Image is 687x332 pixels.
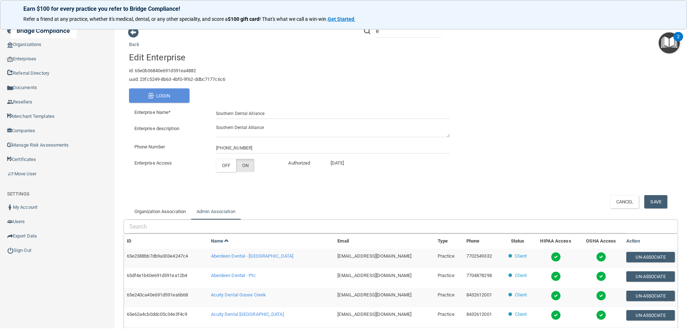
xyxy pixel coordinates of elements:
[551,291,561,301] img: tick.e7d51cea.svg
[438,312,455,317] span: Practice
[211,238,229,244] a: Name
[7,233,13,239] img: icon-export.b9366987.png
[337,292,411,298] span: [EMAIL_ADDRESS][DOMAIN_NAME]
[435,234,464,249] th: Type
[515,271,527,280] p: Client
[216,143,450,153] input: (___) ___-____
[288,159,314,167] p: Authorized
[466,253,492,259] span: 7702549332
[129,33,139,47] a: Back
[596,271,606,281] img: tick.e7d51cea.svg
[129,159,211,167] dev: Enterprise Access
[7,190,29,198] label: SETTINGS
[129,220,626,233] input: Search
[7,219,13,225] img: icon-users.e205127d.png
[216,159,236,172] label: OFF
[7,247,14,254] img: ic_power_dark.7ecde6b1.png
[364,28,370,34] img: ic-search.3b580494.png
[438,273,455,278] span: Practice
[626,291,675,301] button: Un-Associate
[7,99,13,105] img: ic_reseller.de258add.png
[7,85,13,91] img: icon-documents.8dae5593.png
[596,310,606,320] img: tick.e7d51cea.svg
[464,234,503,249] th: Phone
[515,310,527,319] p: Client
[466,273,492,278] span: 7704878298
[659,32,680,54] button: Open Resource Center, 2 new notifications
[376,24,442,38] input: Search
[129,53,455,62] h4: Edit Enterprise
[677,37,679,46] div: 2
[466,312,492,317] span: 8432612001
[7,170,14,177] img: briefcase.64adab9b.png
[127,312,187,317] span: 65e62a4cb0ddc05c34e3f4c9
[127,273,187,278] span: 65df4e1b40e691d591ea12b4
[626,271,675,282] button: Un-Associate
[503,234,533,249] th: Status
[191,204,241,220] a: Admin Association
[236,159,254,172] label: ON
[328,16,354,22] strong: Get Started
[7,57,13,62] img: enterprise.0d942306.png
[124,234,208,249] th: ID
[23,16,228,22] span: Refer a friend at any practice, whether it's medical, dental, or any other speciality, and score a
[596,252,606,262] img: tick.e7d51cea.svg
[551,310,561,320] img: tick.e7d51cea.svg
[335,234,434,249] th: Email
[23,5,664,12] p: Earn $100 for every practice you refer to Bridge Compliance!
[515,252,527,260] p: Client
[129,124,211,133] label: Enterprise description
[515,291,527,299] p: Client
[532,234,578,249] th: HIPAA Access
[337,312,411,317] span: [EMAIL_ADDRESS][DOMAIN_NAME]
[129,143,211,151] label: Phone Number
[438,292,455,298] span: Practice
[127,292,188,298] span: 65e240ca40e691d591ea6b68
[127,253,188,259] span: 65e2388bb7db9a303e4247c4
[579,234,623,249] th: OSHA Access
[466,292,492,298] span: 8432612001
[626,252,675,262] button: Un-Associate
[129,204,191,220] a: Organization Association
[211,273,256,278] span: Aberdeen Dental - Ptc
[129,77,225,82] span: uuid: 23fc5249-8b63-4bf0-9f62-ddbc7177c6c6
[11,24,77,38] img: bridge_compliance_login_screen.278c3ca4.svg
[626,238,640,244] a: Action
[7,204,13,210] img: ic_user_dark.df1a06c3.png
[551,271,561,281] img: tick.e7d51cea.svg
[551,252,561,262] img: tick.e7d51cea.svg
[596,291,606,301] img: tick.e7d51cea.svg
[211,292,266,298] span: Acuity Dental Goose Creek
[129,68,196,73] span: id: 65e0b06840e691d591ea4882
[259,16,328,22] span: ! That's what we call a win-win.
[337,273,411,278] span: [EMAIL_ADDRESS][DOMAIN_NAME]
[148,93,155,98] img: enterprise-login.afad3ce8.svg
[7,42,13,48] img: organization-icon.f8decf85.png
[129,88,189,103] button: Login
[644,195,667,208] button: Save
[610,195,639,208] button: Cancel
[216,108,450,119] input: Enterprise Name
[129,108,211,117] label: Enterprise Name*
[228,16,259,22] strong: $100 gift card
[438,253,455,259] span: Practice
[328,16,355,22] a: Get Started
[211,312,284,317] span: Acuity Dental [GEOGRAPHIC_DATA]
[324,159,350,167] p: [DATE]
[337,253,411,259] span: [EMAIL_ADDRESS][DOMAIN_NAME]
[626,310,675,321] button: Un-Associate
[211,253,294,259] span: Aberdeen Dental - [GEOGRAPHIC_DATA]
